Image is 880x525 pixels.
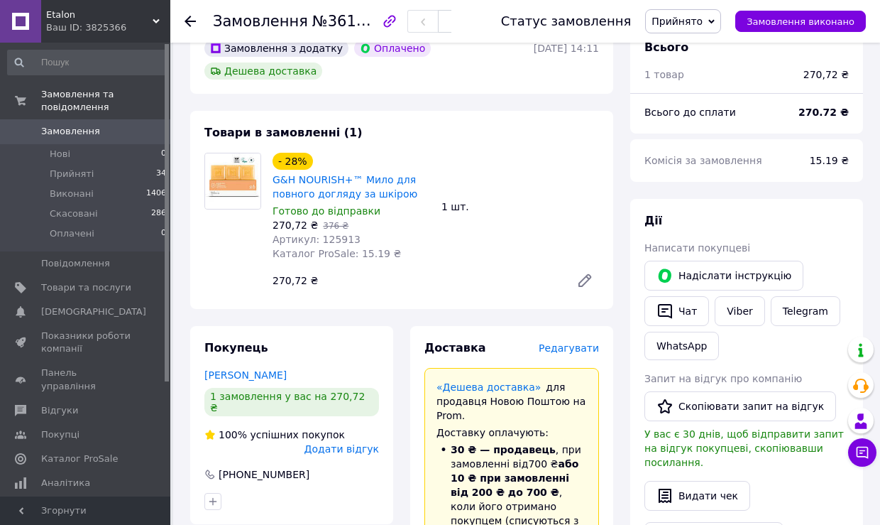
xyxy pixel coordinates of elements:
div: - 28% [273,153,313,170]
span: Всього до сплати [644,107,736,118]
span: Прийняті [50,168,94,180]
div: Доставку оплачують: [436,426,587,440]
input: Пошук [7,50,167,75]
span: 286 [151,207,166,220]
span: Нові [50,148,70,161]
a: Viber [715,296,764,326]
div: Дешева доставка [204,63,322,80]
b: 270.72 ₴ [798,107,849,118]
span: Каталог ProSale: 15.19 ₴ [273,248,401,259]
span: №361617201 [312,12,413,30]
span: 0 [161,227,166,240]
span: Дії [644,214,662,227]
a: WhatsApp [644,332,719,360]
button: Надіслати інструкцію [644,261,803,291]
button: Чат з покупцем [848,438,876,467]
span: Скасовані [50,207,98,220]
span: Покупець [204,341,268,354]
span: Замовлення [213,13,308,30]
span: 1 товар [644,69,684,80]
span: Прийнято [651,16,703,27]
span: Доставка [424,341,486,354]
span: Замовлення та повідомлення [41,88,170,114]
button: Замовлення виконано [735,11,866,32]
div: Ваш ID: 3825366 [46,21,170,34]
span: Редагувати [539,342,599,354]
span: Замовлення виконано [747,16,854,27]
span: Повідомлення [41,257,110,270]
span: Etalon [46,9,153,21]
div: Повернутися назад [185,14,196,28]
span: 100% [219,429,247,440]
span: Каталог ProSale [41,453,118,465]
span: Комісія за замовлення [644,155,762,166]
button: Чат [644,296,709,326]
span: Готово до відправки [273,205,380,217]
span: Покупці [41,428,79,441]
span: Запит на відгук про компанію [644,373,802,384]
span: 270,72 ₴ [273,220,318,231]
div: 270,72 ₴ [803,67,849,82]
span: Товари в замовленні (1) [204,126,363,139]
a: G&H NOURISH+™ Мило для повного догляду за шкірою [273,174,417,200]
div: успішних покупок [204,428,345,442]
a: Редагувати [571,266,599,295]
span: Відгуки [41,404,78,417]
span: Показники роботи компанії [41,330,131,355]
span: [DEMOGRAPHIC_DATA] [41,305,146,318]
time: [DATE] 14:11 [534,43,599,54]
span: Додати відгук [304,443,379,455]
span: 34 [156,168,166,180]
span: Артикул: 125913 [273,234,361,245]
span: 15.19 ₴ [810,155,849,166]
img: G&H NOURISH+™ Мило для повного догляду за шкірою [205,153,260,209]
span: 1406 [146,188,166,200]
span: Виконані [50,188,94,200]
span: Написати покупцеві [644,242,750,254]
div: Статус замовлення [501,14,632,28]
span: У вас є 30 днів, щоб відправити запит на відгук покупцеві, скопіювавши посилання. [644,428,844,468]
div: 1 шт. [436,197,605,217]
a: «Дешева доставка» [436,381,541,393]
div: 1 замовлення у вас на 270,72 ₴ [204,388,379,416]
div: Замовлення з додатку [204,40,348,57]
button: Видати чек [644,481,750,511]
div: Оплачено [354,40,431,57]
span: 376 ₴ [323,221,348,231]
span: 0 [161,148,166,161]
span: Панель управління [41,367,131,392]
span: Товари та послуги [41,281,131,294]
span: Замовлення [41,125,100,138]
button: Скопіювати запит на відгук [644,391,836,421]
a: Telegram [771,296,840,326]
span: або 10 ₴ при замовленні від 200 ₴ до 700 ₴ [451,458,578,498]
span: Всього [644,40,688,54]
div: 270,72 ₴ [267,271,565,291]
span: Аналітика [41,477,90,489]
a: [PERSON_NAME] [204,369,287,381]
span: Оплачені [50,227,94,240]
div: для продавця Новою Поштою на Prom. [436,380,587,423]
span: 30 ₴ — продавець [451,444,556,455]
div: [PHONE_NUMBER] [217,467,311,482]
